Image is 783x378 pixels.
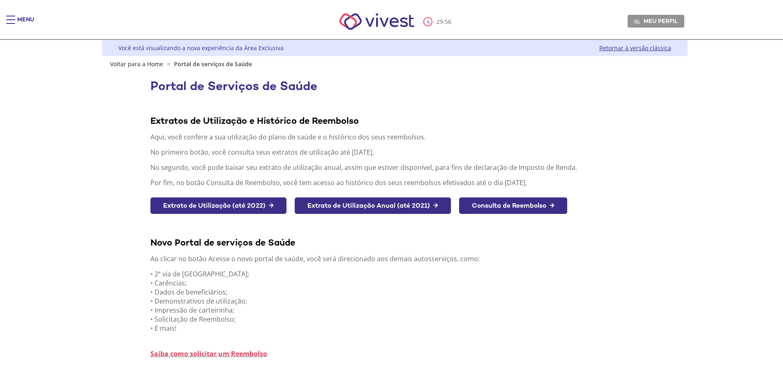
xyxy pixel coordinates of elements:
p: No segundo, você pode baixar seu extrato de utilização anual, assim que estiver disponível, para ... [150,163,639,172]
span: Portal de serviços de Saúde [174,60,252,68]
div: : [423,17,453,26]
div: Você está visualizando a nova experiência da Área Exclusiva [118,44,284,52]
span: Meu perfil [644,17,678,25]
a: Voltar para a Home [110,60,163,68]
a: Saiba como solicitar um Reembolso [150,349,267,358]
p: No primeiro botão, você consulta seus extratos de utilização até [DATE]. [150,148,639,157]
a: Extrato de Utilização Anual (até 2021) → [295,197,451,214]
p: Ao clicar no botão Acesse o novo portal de saúde, você será direcionado aos demais autosserviços,... [150,254,639,263]
h1: Portal de Serviços de Saúde [150,79,639,93]
span: 56 [445,18,451,26]
img: Meu perfil [634,19,640,25]
p: Aqui, você confere a sua utilização do plano de saúde e o histórico dos seus reembolsos. [150,132,639,141]
img: Vivest [330,4,423,39]
a: Extrato de Utilização (até 2022) → [150,197,286,214]
div: Novo Portal de serviços de Saúde [150,237,639,248]
div: Extratos de Utilização e Histórico de Reembolso [150,115,639,126]
span: > [165,60,172,68]
a: Retornar à versão clássica [599,44,671,52]
p: • 2ª via de [GEOGRAPHIC_DATA]; • Carências; • Dados de beneficiários; • Demonstrativos de utiliza... [150,269,639,333]
span: 29 [437,18,443,26]
p: Por fim, no botão Consulta de Reembolso, você tem acesso ao histórico dos seus reembolsos efetiva... [150,178,639,187]
a: Meu perfil [628,15,684,27]
a: Consulta de Reembolso → [459,197,567,214]
div: Menu [17,16,34,32]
